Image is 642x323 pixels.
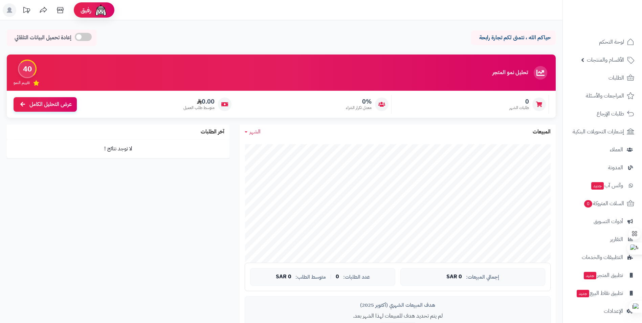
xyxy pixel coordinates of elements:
span: التطبيقات والخدمات [582,253,623,262]
span: طلبات الشهر [509,105,529,111]
a: طلبات الإرجاع [567,106,638,122]
a: المدونة [567,159,638,176]
a: الإعدادات [567,303,638,319]
a: الشهر [245,128,261,136]
span: متوسط طلب العميل [183,105,215,111]
div: هدف المبيعات الشهري (أكتوبر 2025) [250,302,545,309]
span: جديد [577,290,589,297]
span: إشعارات التحويلات البنكية [573,127,624,136]
a: المراجعات والأسئلة [567,88,638,104]
span: وآتس آب [591,181,623,190]
span: جديد [591,182,604,190]
span: | [330,274,332,279]
span: طلبات الإرجاع [597,109,624,119]
span: 0 SAR [276,274,291,280]
a: وآتس آبجديد [567,177,638,194]
span: تطبيق المتجر [583,271,623,280]
span: التقارير [610,235,623,244]
span: 0.00 [183,98,215,105]
span: 0 SAR [446,274,462,280]
img: logo-2.png [596,18,636,33]
span: أدوات التسويق [594,217,623,226]
img: ai-face.png [94,3,108,17]
h3: تحليل نمو المتجر [492,70,528,76]
span: الطلبات [608,73,624,83]
span: لوحة التحكم [599,37,624,47]
a: تطبيق نقاط البيعجديد [567,285,638,301]
span: متوسط الطلب: [295,274,326,280]
span: المراجعات والأسئلة [586,91,624,101]
span: الإعدادات [604,306,623,316]
a: لوحة التحكم [567,34,638,50]
a: التقارير [567,231,638,247]
span: عرض التحليل الكامل [29,101,72,108]
span: السلات المتروكة [583,199,624,208]
span: 0% [346,98,372,105]
a: إشعارات التحويلات البنكية [567,124,638,140]
a: عرض التحليل الكامل [14,97,77,112]
span: تقييم النمو [14,80,30,86]
a: العملاء [567,142,638,158]
span: رفيق [81,6,91,14]
span: 0 [509,98,529,105]
a: الطلبات [567,70,638,86]
a: تطبيق المتجرجديد [567,267,638,283]
h3: المبيعات [533,129,551,135]
span: 0 [336,274,339,280]
a: تحديثات المنصة [18,3,35,19]
span: تطبيق نقاط البيع [576,288,623,298]
span: إعادة تحميل البيانات التلقائي [15,34,71,42]
span: المدونة [608,163,623,172]
span: عدد الطلبات: [343,274,370,280]
a: أدوات التسويق [567,213,638,230]
h3: آخر الطلبات [201,129,224,135]
p: لم يتم تحديد هدف للمبيعات لهذا الشهر بعد. [250,312,545,320]
span: الشهر [249,128,261,136]
td: لا توجد نتائج ! [7,139,229,158]
span: 0 [584,200,592,208]
span: الأقسام والمنتجات [587,55,624,65]
a: التطبيقات والخدمات [567,249,638,265]
a: السلات المتروكة0 [567,195,638,212]
span: جديد [584,272,596,279]
span: العملاء [610,145,623,154]
span: إجمالي المبيعات: [466,274,499,280]
span: معدل تكرار الشراء [346,105,372,111]
p: حياكم الله ، نتمنى لكم تجارة رابحة [476,34,551,42]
